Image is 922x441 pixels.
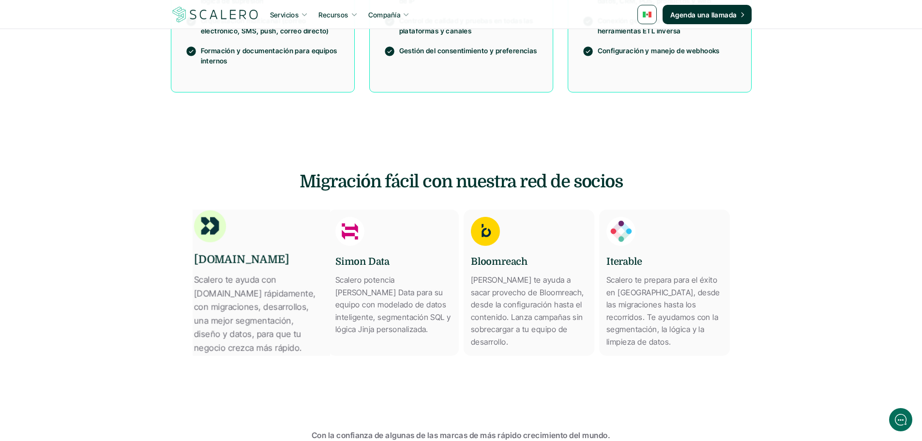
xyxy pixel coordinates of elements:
h6: Bloomreach [471,255,528,269]
img: Scalero company logotype [171,5,260,24]
h2: Let us know if we can help with lifecycle marketing. [15,64,179,111]
h6: Iterable [606,255,642,269]
a: Bloomreach[PERSON_NAME] te ayuda a sacar provecho de Bloomreach, desde la configuración hasta el ... [464,210,594,356]
span: New conversation [62,134,116,142]
a: IterableScalero te prepara para el éxito en [GEOGRAPHIC_DATA], desde las migraciones hasta los re... [599,210,730,356]
a: Scalero company logotype [171,6,260,23]
p: Compañía [368,10,400,20]
p: Configuración y manejo de webhooks [598,46,737,56]
p: Servicios [270,10,299,20]
h6: Simon Data [335,255,390,269]
h6: [DOMAIN_NAME] [194,252,289,268]
iframe: gist-messenger-bubble-iframe [889,408,912,431]
p: Formación y documentación para equipos internos [201,46,340,66]
p: Agenda una llamada [670,10,737,20]
a: Agenda una llamada [663,5,752,24]
p: Scalero te prepara para el éxito en [GEOGRAPHIC_DATA], desde las migraciones hasta los recorridos... [606,274,723,349]
p: Gestión del consentimiento y preferencias [399,46,539,56]
span: We run on Gist [81,338,122,345]
button: New conversation [15,128,179,148]
p: Recursos [318,10,348,20]
p: Scalero te ayuda con [DOMAIN_NAME] rápidamente, con migraciones, desarrollos, una mejor segmentac... [194,273,322,355]
p: Scalero potencia [PERSON_NAME] Data para su equipo con modelado de datos inteligente, segmentació... [335,274,452,336]
h1: Hi! Welcome to [GEOGRAPHIC_DATA]. [15,47,179,62]
h3: Migración fácil con nuestra red de socios [268,170,655,194]
a: [DOMAIN_NAME]Scalero te ayuda con [DOMAIN_NAME] rápidamente, con migraciones, desarrollos, una me... [186,202,330,363]
a: Simon DataScalero potencia [PERSON_NAME] Data para su equipo con modelado de datos inteligente, s... [328,210,459,356]
p: [PERSON_NAME] te ayuda a sacar provecho de Bloomreach, desde la configuración hasta el contenido.... [471,274,587,349]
